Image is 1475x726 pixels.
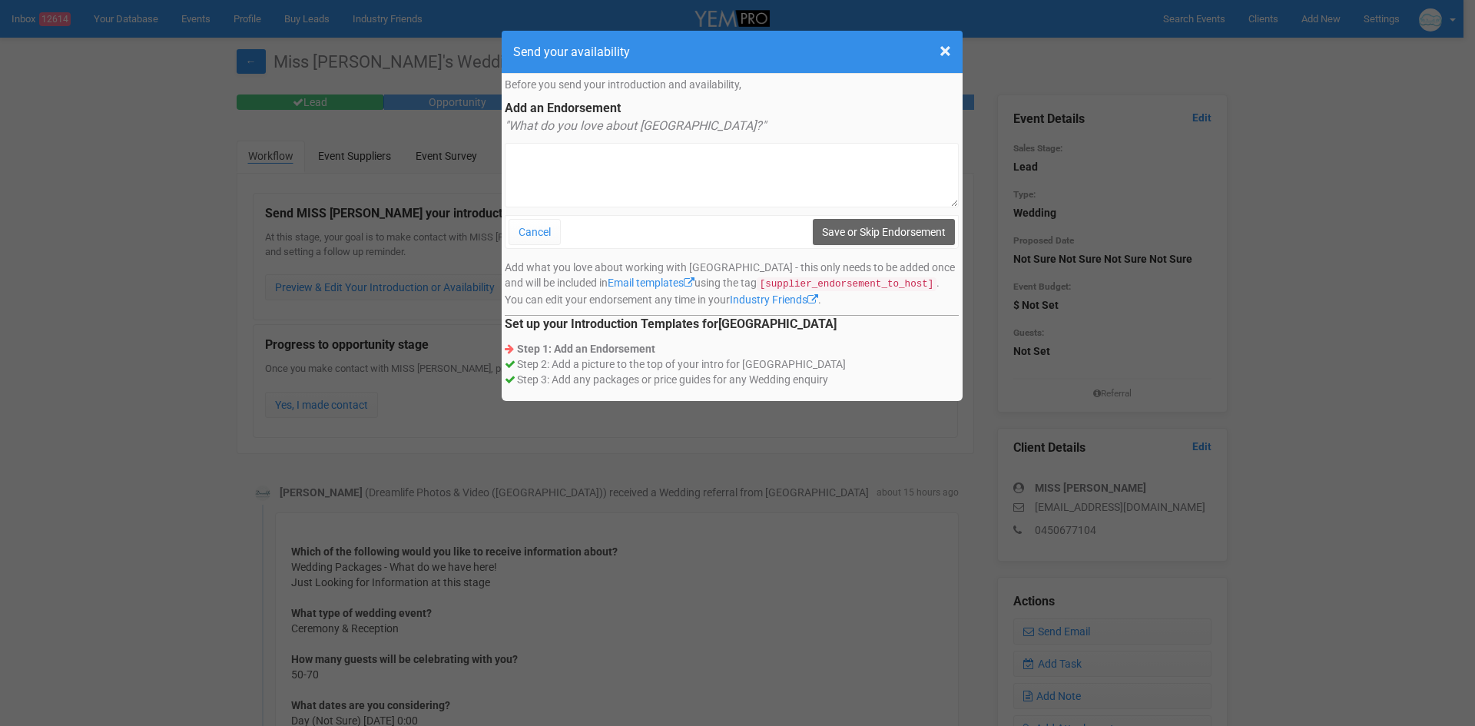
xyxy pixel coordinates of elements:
[505,100,960,118] legend: Add an Endorsement
[513,42,951,61] h4: Send your availability
[730,293,818,306] a: Industry Friends
[505,260,960,307] p: Add what you love about working with [GEOGRAPHIC_DATA] - this only needs to be added once and wil...
[813,219,955,245] input: Save or Skip Endorsement
[505,77,960,92] p: Before you send your introduction and availability,
[505,118,960,135] p: "What do you love about [GEOGRAPHIC_DATA]?"
[505,356,960,372] div: Step 2: Add a picture to the top of your intro for [GEOGRAPHIC_DATA]
[509,219,561,245] button: Cancel
[940,38,951,64] span: ×
[505,316,960,333] legend: Set up your Introduction Templates for
[718,317,837,331] strong: [GEOGRAPHIC_DATA]
[505,372,960,387] div: Step 3: Add any packages or price guides for any Wedding enquiry
[608,277,694,289] a: Email templates
[505,341,960,356] div: Step 1: Add an Endorsement
[757,277,937,291] code: [supplier_endorsement_to_host]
